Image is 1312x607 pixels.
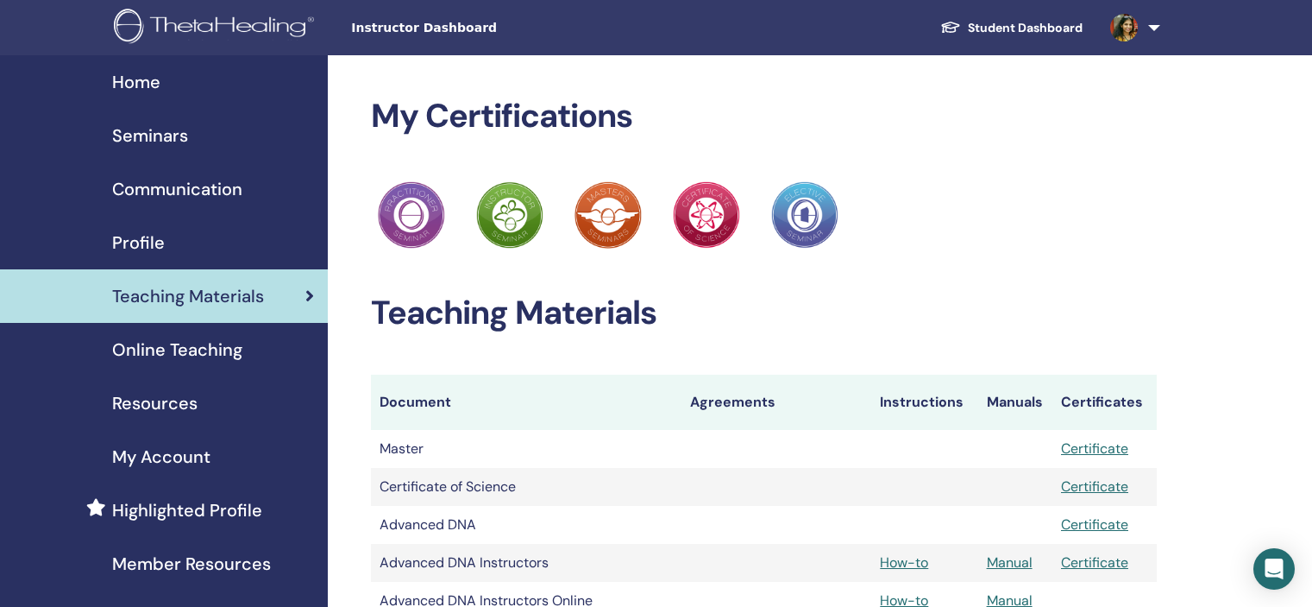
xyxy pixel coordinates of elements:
[880,553,928,572] a: How-to
[771,181,838,249] img: Practitioner
[574,181,642,249] img: Practitioner
[112,69,160,95] span: Home
[112,444,210,470] span: My Account
[1052,375,1157,430] th: Certificates
[112,337,242,363] span: Online Teaching
[371,294,1157,333] h2: Teaching Materials
[1061,515,1128,534] a: Certificate
[1061,439,1128,458] a: Certificate
[351,19,610,37] span: Instructor Dashboard
[1110,14,1138,41] img: default.jpg
[926,12,1096,44] a: Student Dashboard
[371,468,681,506] td: Certificate of Science
[112,551,271,577] span: Member Resources
[371,506,681,544] td: Advanced DNA
[673,181,740,249] img: Practitioner
[681,375,871,430] th: Agreements
[1061,477,1128,496] a: Certificate
[978,375,1052,430] th: Manuals
[371,375,681,430] th: Document
[112,390,198,416] span: Resources
[378,181,445,249] img: Practitioner
[112,497,262,523] span: Highlighted Profile
[112,123,188,149] span: Seminars
[371,430,681,468] td: Master
[987,553,1033,572] a: Manual
[112,176,242,202] span: Communication
[112,230,165,256] span: Profile
[1061,553,1128,572] a: Certificate
[371,544,681,582] td: Advanced DNA Instructors
[112,283,264,309] span: Teaching Materials
[940,20,961,35] img: graduation-cap-white.svg
[476,181,543,249] img: Practitioner
[1253,548,1295,590] div: Open Intercom Messenger
[371,97,1157,136] h2: My Certifications
[114,9,320,47] img: logo.png
[871,375,977,430] th: Instructions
